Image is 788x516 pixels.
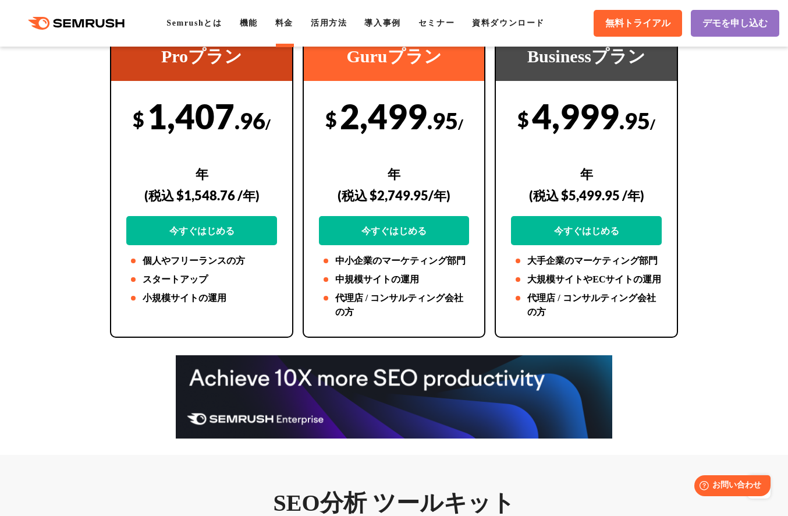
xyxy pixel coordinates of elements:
a: 今すぐはじめる [126,216,277,245]
div: 2,499 [319,96,470,245]
span: .95 [619,107,650,134]
span: /年 [196,116,271,182]
div: Proプラン [111,31,292,81]
a: デモを申し込む [691,10,779,37]
span: $ [325,107,337,131]
iframe: Help widget launcher [684,471,775,503]
li: 代理店 / コンサルティング会社の方 [511,291,662,319]
li: スタートアップ [126,273,277,287]
a: 料金 [275,19,293,27]
div: (税込 $1,548.76 /年) [126,175,277,216]
a: 資料ダウンロード [472,19,545,27]
li: 個人やフリーランスの方 [126,254,277,268]
a: 今すぐはじめる [511,216,662,245]
a: Semrushとは [166,19,222,27]
div: Businessプラン [496,31,677,81]
a: 今すぐはじめる [319,216,470,245]
span: $ [133,107,144,131]
div: 1,407 [126,96,277,245]
div: 4,999 [511,96,662,245]
li: 中小企業のマーケティング部門 [319,254,470,268]
span: .95 [427,107,458,134]
span: /年 [388,116,463,182]
li: 代理店 / コンサルティング会社の方 [319,291,470,319]
li: 大手企業のマーケティング部門 [511,254,662,268]
li: 大規模サイトやECサイトの運用 [511,273,662,287]
div: (税込 $5,499.95 /年) [511,175,662,216]
li: 中規模サイトの運用 [319,273,470,287]
a: 活用方法 [311,19,347,27]
div: Guruプラン [304,31,485,81]
span: 無料トライアル [605,17,670,30]
span: $ [517,107,529,131]
span: /年 [580,116,656,182]
li: 小規模サイトの運用 [126,291,277,305]
div: (税込 $2,749.95/年) [319,175,470,216]
a: 機能 [240,19,258,27]
a: 導入事例 [364,19,400,27]
span: デモを申し込む [702,17,768,30]
a: セミナー [418,19,455,27]
a: 無料トライアル [594,10,682,37]
span: .96 [235,107,265,134]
